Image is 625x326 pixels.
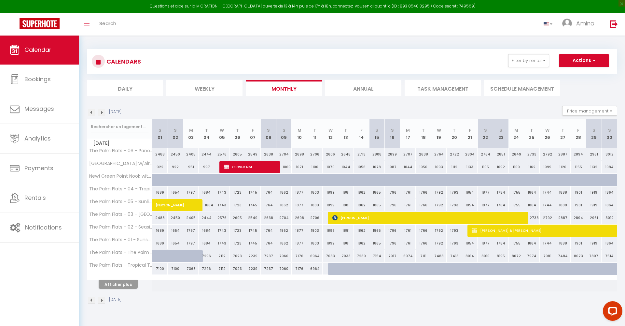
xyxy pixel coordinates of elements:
div: 2961 [586,148,602,160]
th: 10 [292,119,307,148]
th: 17 [400,119,416,148]
div: 1084 [602,161,617,173]
li: Annual [325,80,401,96]
div: 1099 [540,161,555,173]
div: 2894 [571,212,586,224]
div: 2549 [245,148,261,160]
div: 2804 [462,148,478,160]
div: 2704 [276,148,292,160]
div: 2638 [261,148,276,160]
div: 1862 [354,225,369,237]
div: 2698 [292,212,307,224]
button: Open LiveChat chat widget [5,3,25,22]
div: 1865 [369,225,385,237]
div: 1862 [276,225,292,237]
abbr: M [189,127,193,133]
div: 1093 [431,161,447,173]
div: 1744 [540,237,555,249]
div: 2764 [431,148,447,160]
div: 1792 [431,225,447,237]
div: 951 [183,161,199,173]
div: 6974 [400,250,416,262]
div: 1877 [478,199,493,211]
div: 2488 [152,148,168,160]
abbr: T [205,127,208,133]
div: 1865 [369,186,385,199]
div: 2894 [571,148,586,160]
div: 1745 [245,237,261,249]
div: 2488 [152,212,168,224]
abbr: S [375,127,378,133]
div: 1743 [214,225,230,237]
div: 3012 [602,148,617,160]
div: 1044 [338,161,354,173]
div: 1684 [199,186,214,199]
div: 1764 [261,199,276,211]
span: The Palm Flats - 04 - Tropical Paradise [88,186,153,191]
span: Payments [24,164,53,172]
span: Bookings [24,75,51,83]
div: 1723 [230,199,245,211]
div: 2706 [307,212,323,224]
div: 1155 [571,161,586,173]
div: 1132 [586,161,602,173]
div: 2549 [245,212,261,224]
div: 1854 [462,186,478,199]
div: 2638 [261,212,276,224]
span: [GEOGRAPHIC_DATA] w/Aircon & Workstation [88,161,153,166]
div: 1888 [555,199,571,211]
button: Price management [562,106,617,116]
div: 1854 [462,237,478,249]
div: 997 [199,161,214,173]
div: 1784 [493,186,509,199]
div: 1888 [555,237,571,249]
div: 2704 [276,212,292,224]
abbr: T [453,127,456,133]
th: 09 [276,119,292,148]
div: 1881 [338,186,354,199]
th: 28 [571,119,586,148]
div: 2722 [447,148,462,160]
th: 05 [214,119,230,148]
div: 1723 [230,186,245,199]
div: 1755 [509,237,524,249]
div: 1654 [168,225,183,237]
div: 1919 [586,199,602,211]
div: 1764 [261,186,276,199]
th: 06 [230,119,245,148]
div: 1862 [354,237,369,249]
span: [DATE] [87,139,152,148]
iframe: LiveChat chat widget [598,299,625,326]
div: 1745 [245,199,261,211]
div: 1793 [447,186,462,199]
div: 2899 [385,148,400,160]
div: 3012 [602,212,617,224]
div: 1899 [323,237,338,249]
a: [PERSON_NAME] [152,199,168,212]
div: 1796 [385,199,400,211]
abbr: W [220,127,224,133]
div: 7033 [323,250,338,262]
div: 1792 [431,199,447,211]
div: 2792 [540,212,555,224]
div: 2450 [168,212,183,224]
div: 1877 [478,237,493,249]
abbr: T [313,127,316,133]
th: 15 [369,119,385,148]
div: 7176 [292,250,307,262]
div: 1689 [152,225,168,237]
div: 922 [152,161,168,173]
abbr: F [577,127,579,133]
abbr: S [391,127,394,133]
div: 2450 [168,148,183,160]
span: New! Green Point Nook with A/C & Workstation [88,174,153,179]
abbr: M [406,127,410,133]
abbr: S [499,127,502,133]
div: 1109 [509,161,524,173]
span: Notifications [25,223,62,231]
span: Calendar [24,46,51,54]
abbr: S [484,127,487,133]
div: 1796 [385,225,400,237]
div: 1766 [416,225,431,237]
img: logout [610,20,618,28]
